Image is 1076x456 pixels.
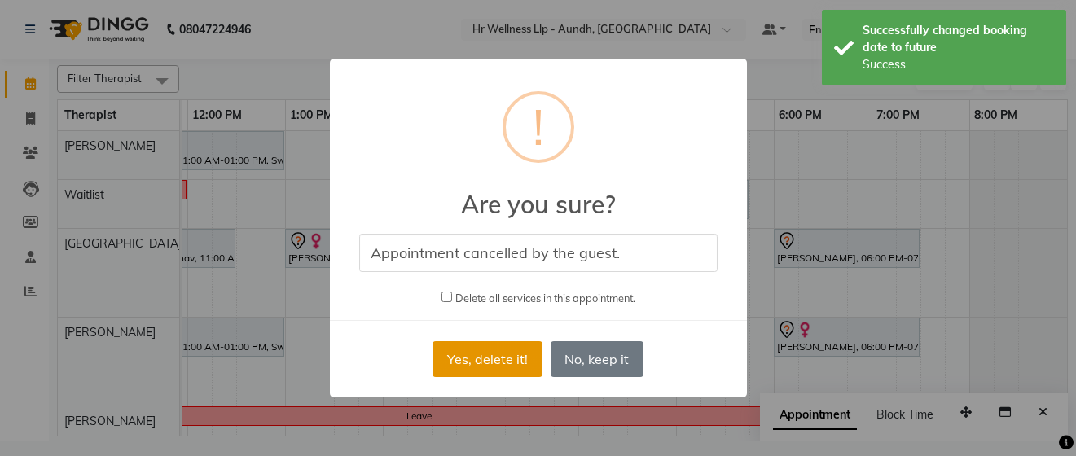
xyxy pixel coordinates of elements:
button: No, keep it [551,341,643,377]
h2: Are you sure? [330,170,747,219]
button: Yes, delete it! [433,341,542,377]
div: Success [863,56,1054,73]
div: Successfully changed booking date to future [863,22,1054,56]
div: ! [533,94,544,160]
input: Please enter the reason [359,234,718,272]
small: Delete all services in this appointment. [455,292,635,305]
